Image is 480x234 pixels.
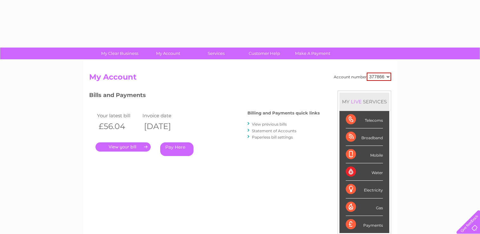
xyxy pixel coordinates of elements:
[141,120,187,133] th: [DATE]
[346,163,383,181] div: Water
[252,122,287,127] a: View previous bills
[89,73,391,85] h2: My Account
[247,111,320,115] h4: Billing and Payments quick links
[346,146,383,163] div: Mobile
[95,120,141,133] th: £56.04
[190,48,242,59] a: Services
[142,48,194,59] a: My Account
[94,48,146,59] a: My Clear Business
[286,48,339,59] a: Make A Payment
[346,128,383,146] div: Broadband
[346,216,383,233] div: Payments
[334,73,391,81] div: Account number
[346,111,383,128] div: Telecoms
[238,48,291,59] a: Customer Help
[346,198,383,216] div: Gas
[346,181,383,198] div: Electricity
[89,91,320,102] h3: Bills and Payments
[160,142,194,156] a: Pay Here
[141,111,187,120] td: Invoice date
[350,99,363,105] div: LIVE
[252,128,296,133] a: Statement of Accounts
[95,142,151,152] a: .
[252,135,293,140] a: Paperless bill settings
[339,93,389,111] div: MY SERVICES
[95,111,141,120] td: Your latest bill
